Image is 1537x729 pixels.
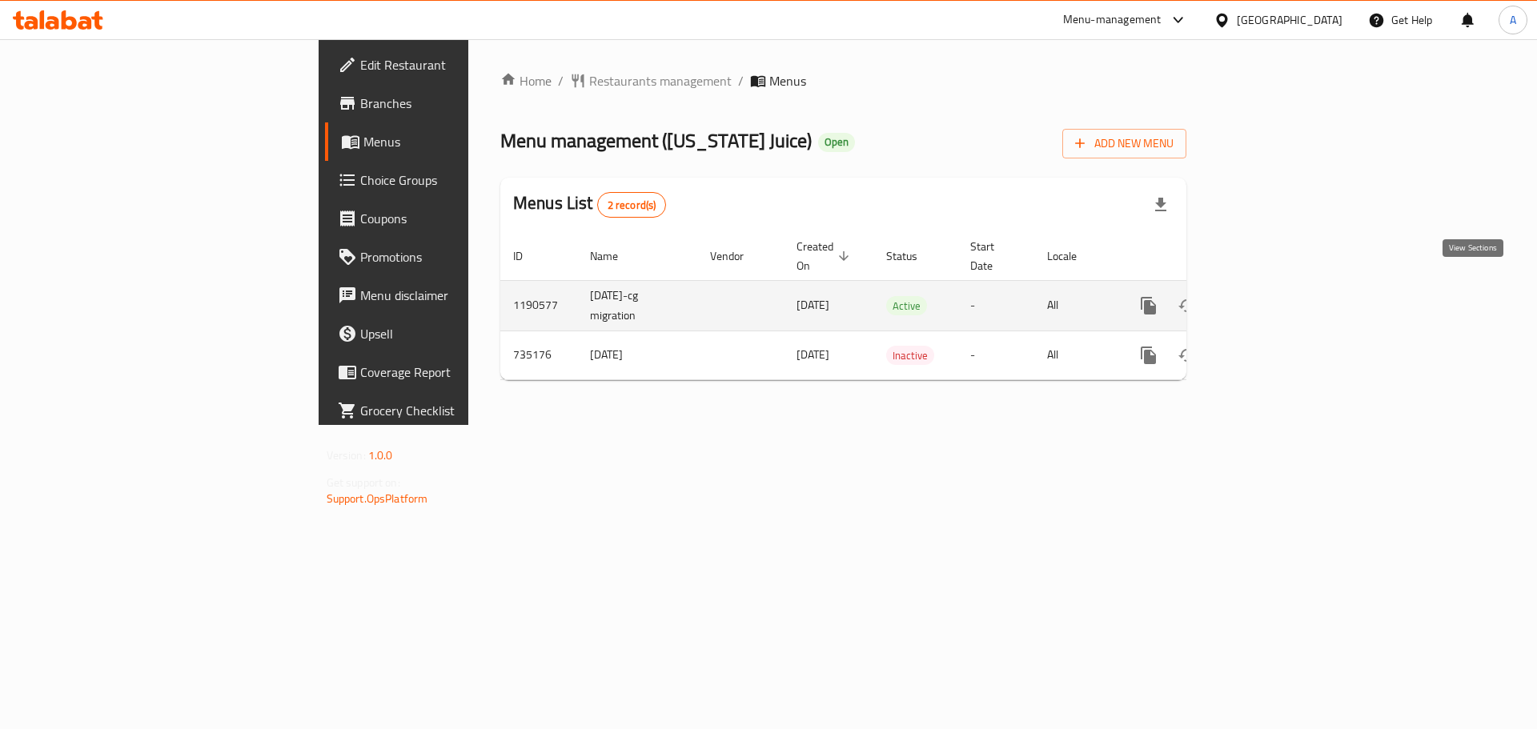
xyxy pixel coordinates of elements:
[1130,286,1168,325] button: more
[325,314,576,353] a: Upsell
[1075,134,1174,154] span: Add New Menu
[513,246,544,266] span: ID
[797,237,854,275] span: Created On
[738,71,744,90] li: /
[570,71,732,90] a: Restaurants management
[577,330,697,379] td: [DATE]
[325,84,576,122] a: Branches
[1034,330,1117,379] td: All
[513,191,666,218] h2: Menus List
[886,246,938,266] span: Status
[957,280,1034,330] td: -
[598,198,666,213] span: 2 record(s)
[360,170,563,190] span: Choice Groups
[797,294,829,315] span: [DATE]
[1168,286,1206,325] button: Change Status
[1062,129,1186,158] button: Add New Menu
[325,353,576,391] a: Coverage Report
[1237,11,1342,29] div: [GEOGRAPHIC_DATA]
[1047,246,1098,266] span: Locale
[360,247,563,266] span: Promotions
[769,71,806,90] span: Menus
[368,445,393,466] span: 1.0.0
[886,346,934,365] div: Inactive
[360,55,563,74] span: Edit Restaurant
[360,324,563,343] span: Upsell
[360,362,563,382] span: Coverage Report
[818,135,855,149] span: Open
[1168,336,1206,375] button: Change Status
[325,161,576,199] a: Choice Groups
[325,238,576,276] a: Promotions
[710,246,764,266] span: Vendor
[957,330,1034,379] td: -
[1142,186,1180,224] div: Export file
[886,346,934,365] span: Inactive
[360,286,563,305] span: Menu disclaimer
[325,46,576,84] a: Edit Restaurant
[589,71,732,90] span: Restaurants management
[590,246,639,266] span: Name
[327,445,366,466] span: Version:
[1034,280,1117,330] td: All
[886,297,927,315] span: Active
[500,71,1186,90] nav: breadcrumb
[1117,232,1296,281] th: Actions
[360,209,563,228] span: Coupons
[363,132,563,151] span: Menus
[970,237,1015,275] span: Start Date
[325,199,576,238] a: Coupons
[1130,336,1168,375] button: more
[577,280,697,330] td: [DATE]-cg migration
[500,122,812,158] span: Menu management ( [US_STATE] Juice )
[500,232,1296,380] table: enhanced table
[325,391,576,430] a: Grocery Checklist
[325,122,576,161] a: Menus
[886,296,927,315] div: Active
[818,133,855,152] div: Open
[597,192,667,218] div: Total records count
[797,344,829,365] span: [DATE]
[360,94,563,113] span: Branches
[360,401,563,420] span: Grocery Checklist
[327,472,400,493] span: Get support on:
[1510,11,1516,29] span: A
[1063,10,1162,30] div: Menu-management
[325,276,576,314] a: Menu disclaimer
[327,488,428,509] a: Support.OpsPlatform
